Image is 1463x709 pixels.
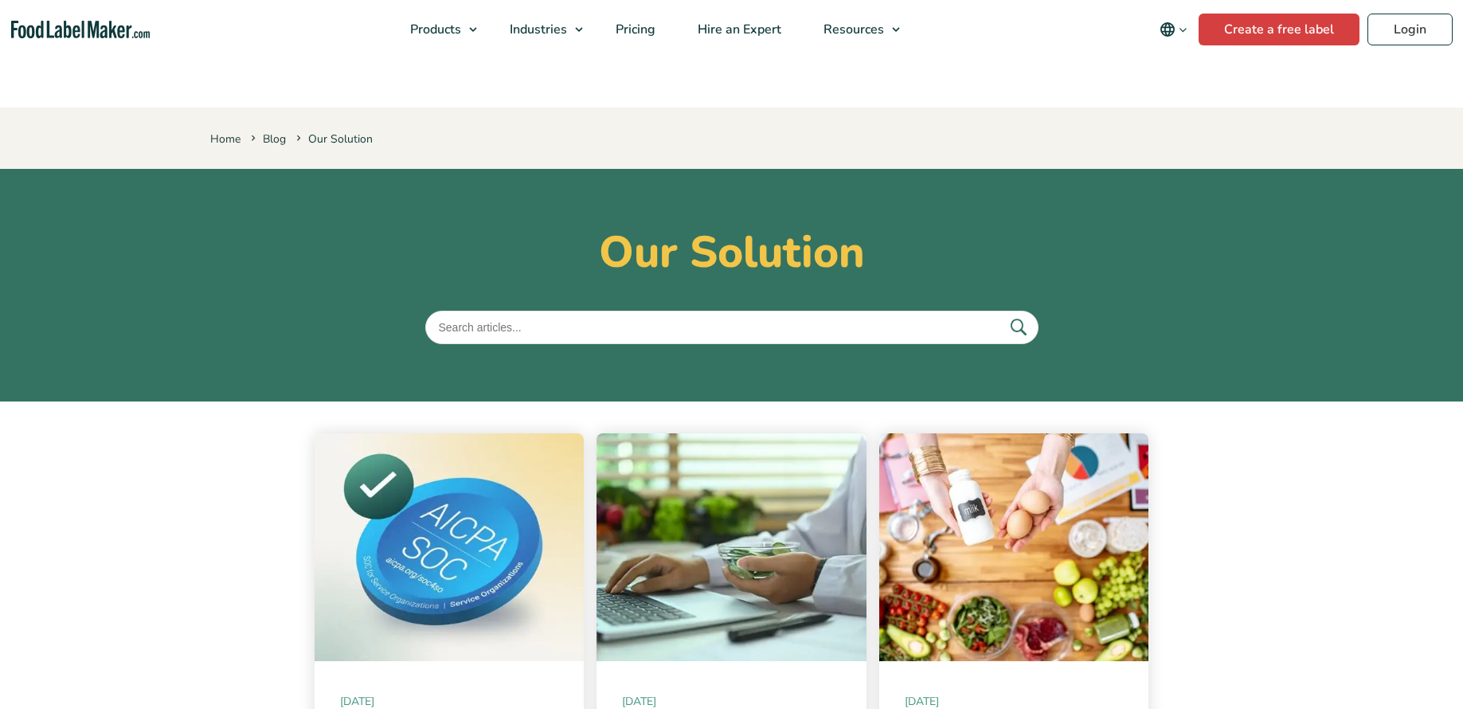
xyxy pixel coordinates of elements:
span: Our Solution [293,131,373,147]
input: Search articles... [425,311,1039,344]
span: Products [405,21,463,38]
span: Hire an Expert [693,21,783,38]
a: Login [1367,14,1453,45]
button: Change language [1148,14,1199,45]
h1: Our Solution [210,226,1254,279]
span: Industries [505,21,569,38]
a: Blog [263,131,286,147]
a: Food Label Maker homepage [11,21,151,39]
span: Resources [819,21,886,38]
a: Home [210,131,241,147]
span: Pricing [611,21,657,38]
a: Create a free label [1199,14,1359,45]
